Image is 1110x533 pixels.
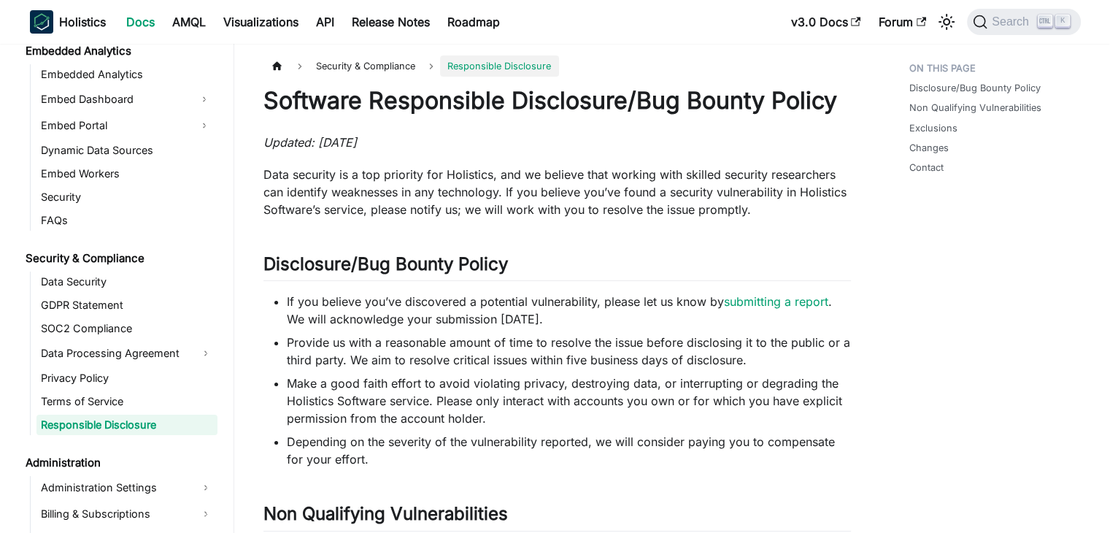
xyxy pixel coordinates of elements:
a: Forum [870,10,935,34]
a: Roadmap [439,10,509,34]
li: Depending on the severity of the vulnerability reported, we will consider paying you to compensat... [287,433,851,468]
nav: Docs sidebar [15,44,234,533]
a: Exclusions [909,121,957,135]
button: Switch between dark and light mode (currently light mode) [935,10,958,34]
a: GDPR Statement [36,295,217,315]
a: Docs [117,10,163,34]
a: Administration Settings [36,476,217,499]
li: Make a good faith effort to avoid violating privacy, destroying data, or interrupting or degradin... [287,375,851,427]
a: Embedded Analytics [21,41,217,61]
h2: Non Qualifying Vulnerabilities [263,503,851,531]
b: Holistics [59,13,106,31]
a: Embedded Analytics [36,64,217,85]
a: v3.0 Docs [782,10,870,34]
a: AMQL [163,10,215,34]
p: Data security is a top priority for Holistics, and we believe that working with skilled security ... [263,166,851,218]
kbd: K [1055,15,1070,28]
a: Billing & Subscriptions [36,502,217,526]
a: Terms of Service [36,391,217,412]
a: Non Qualifying Vulnerabilities [909,101,1041,115]
a: Disclosure/Bug Bounty Policy [909,81,1041,95]
a: Visualizations [215,10,307,34]
em: Updated: [DATE] [263,135,357,150]
a: API [307,10,343,34]
a: Contact [909,161,944,175]
button: Search (Ctrl+K) [967,9,1080,35]
a: Security [36,187,217,207]
a: submitting a report [724,294,828,309]
li: If you believe you’ve discovered a potential vulnerability, please let us know by . We will ackno... [287,293,851,328]
a: Embed Workers [36,164,217,184]
nav: Breadcrumbs [263,55,851,77]
a: Embed Dashboard [36,88,191,111]
span: Security & Compliance [309,55,423,77]
a: Home page [263,55,291,77]
span: Search [987,15,1038,28]
a: Responsible Disclosure [36,415,217,435]
a: Release Notes [343,10,439,34]
button: Expand sidebar category 'Embed Portal' [191,114,217,137]
li: Provide us with a reasonable amount of time to resolve the issue before disclosing it to the publ... [287,334,851,369]
a: Changes [909,141,949,155]
a: Data Processing Agreement [36,342,217,365]
a: Administration [21,453,217,473]
a: Embed Portal [36,114,191,137]
img: Holistics [30,10,53,34]
a: Security & Compliance [21,248,217,269]
button: Expand sidebar category 'Embed Dashboard' [191,88,217,111]
h2: Disclosure/Bug Bounty Policy [263,253,851,281]
h1: Software Responsible Disclosure/Bug Bounty Policy [263,86,851,115]
a: FAQs [36,210,217,231]
a: SOC2 Compliance [36,318,217,339]
a: Data Security [36,272,217,292]
a: HolisticsHolistics [30,10,106,34]
span: Responsible Disclosure [440,55,558,77]
a: Dynamic Data Sources [36,140,217,161]
a: Privacy Policy [36,368,217,388]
